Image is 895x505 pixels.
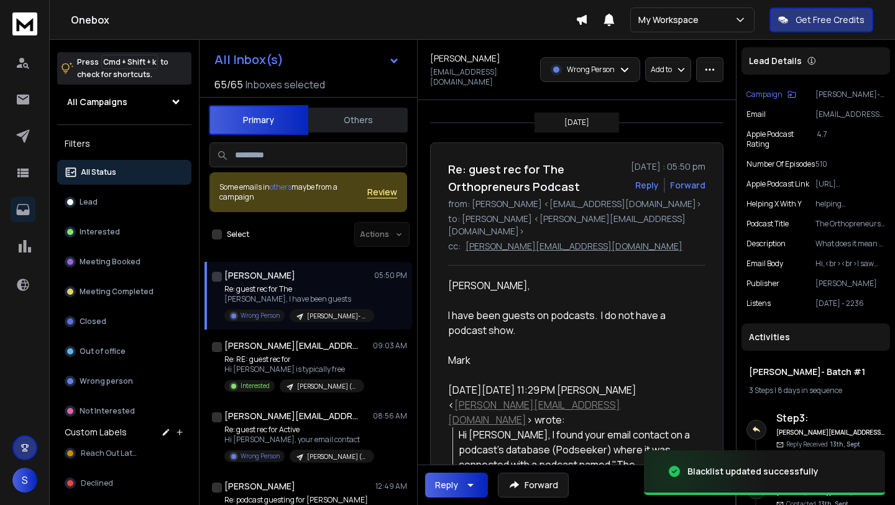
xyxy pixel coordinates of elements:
[815,299,885,308] p: [DATE] - 2236
[746,279,779,289] p: Publisher
[448,240,461,253] p: cc:
[80,257,140,267] p: Meeting Booked
[71,12,576,27] h1: Onebox
[448,398,620,427] a: [PERSON_NAME][EMAIL_ADDRESS][DOMAIN_NAME]
[224,410,361,422] h1: [PERSON_NAME][EMAIL_ADDRESS][DOMAIN_NAME]
[57,309,191,334] button: Closed
[448,278,695,368] div: [PERSON_NAME],
[746,90,783,100] p: Campaign
[815,109,885,119] p: [EMAIL_ADDRESS][DOMAIN_NAME]
[241,381,270,391] p: Interested
[815,90,885,100] p: [PERSON_NAME]- Batch #1
[224,364,364,374] p: Hi [PERSON_NAME] is typically free
[796,14,865,26] p: Get Free Credits
[57,279,191,304] button: Meeting Completed
[815,159,885,169] p: 510
[80,227,120,237] p: Interested
[746,109,766,119] p: Email
[67,96,127,108] h1: All Campaigns
[209,105,308,135] button: Primary
[746,129,817,149] p: Apple Podcast Rating
[430,52,500,65] h1: [PERSON_NAME]
[746,299,771,308] p: Listens
[815,179,885,189] p: [URL][DOMAIN_NAME][PERSON_NAME]
[367,186,397,198] button: Review
[57,135,191,152] h3: Filters
[57,160,191,185] button: All Status
[448,160,623,195] h1: Re: guest rec for The Orthopreneurs Podcast
[373,341,407,351] p: 09:03 AM
[12,12,37,35] img: logo
[776,428,885,437] h6: [PERSON_NAME][EMAIL_ADDRESS][DOMAIN_NAME]
[448,198,705,210] p: from: [PERSON_NAME] <[EMAIL_ADDRESS][DOMAIN_NAME]>
[815,259,885,269] p: Hi,<br><br>I saw your podcast is all about helping orthodontists build effective, lower-stress pr...
[741,323,890,351] div: Activities
[214,77,243,92] span: 65 / 65
[204,47,410,72] button: All Inbox(s)
[219,182,367,202] div: Some emails in maybe from a campaign
[635,179,659,192] button: Reply
[224,269,295,282] h1: [PERSON_NAME]
[769,7,873,32] button: Get Free Credits
[80,197,98,207] p: Lead
[224,354,364,364] p: Re: RE: guest rec for
[307,452,367,461] p: [PERSON_NAME] (menopause)- Batch #1
[687,465,819,478] div: Blacklist updated successfully
[448,353,695,368] div: Mark
[746,239,786,249] p: Description
[270,182,291,192] span: others
[101,55,158,69] span: Cmd + Shift + k
[214,53,283,66] h1: All Inbox(s)
[224,340,361,352] h1: [PERSON_NAME][EMAIL_ADDRESS][DOMAIN_NAME]
[651,65,672,75] p: Add to
[80,376,133,386] p: Wrong person
[670,179,705,192] div: Forward
[297,382,357,391] p: [PERSON_NAME] (Fashion) (batch #1)
[308,106,408,134] button: Others
[241,311,280,320] p: Wrong Person
[373,411,407,421] p: 08:56 AM
[81,167,116,177] p: All Status
[459,427,695,487] div: Hi [PERSON_NAME], I found your email contact on a podcast's database (Podseeker) where it was con...
[778,385,842,396] span: 8 days in sequence
[57,190,191,215] button: Lead
[749,385,773,396] span: 3 Steps
[80,406,135,416] p: Not Interested
[425,473,488,498] button: Reply
[815,239,885,249] p: What does it mean to become an Orthopreneur? Hi there! My name is [PERSON_NAME] and I believe tha...
[307,312,367,321] p: [PERSON_NAME]- Batch #1
[224,495,371,505] p: Re: podcast guesting for [PERSON_NAME]
[227,229,249,239] label: Select
[12,468,37,493] button: S
[224,480,295,493] h1: [PERSON_NAME]
[448,213,705,238] p: to: [PERSON_NAME] <[PERSON_NAME][EMAIL_ADDRESS][DOMAIN_NAME]>
[786,440,860,449] p: Reply Received
[241,452,280,461] p: Wrong Person
[224,425,374,435] p: Re: guest rec for Active
[57,90,191,114] button: All Campaigns
[57,249,191,274] button: Meeting Booked
[448,382,695,427] div: [DATE][DATE] 11:29 PM [PERSON_NAME] < > wrote:
[746,219,789,229] p: Podcast Title
[57,399,191,424] button: Not Interested
[57,220,191,244] button: Interested
[65,426,127,438] h3: Custom Labels
[746,259,783,269] p: Email Body
[224,294,374,304] p: [PERSON_NAME], I have been guests
[631,160,705,173] p: [DATE] : 05:50 pm
[81,478,113,488] span: Declined
[57,471,191,496] button: Declined
[564,118,589,127] p: [DATE]
[466,240,682,253] p: [PERSON_NAME][EMAIL_ADDRESS][DOMAIN_NAME]
[57,339,191,364] button: Out of office
[57,369,191,394] button: Wrong person
[746,90,796,100] button: Campaign
[815,279,885,289] p: [PERSON_NAME]
[638,14,704,26] p: My Workspace
[749,55,802,67] p: Lead Details
[430,67,533,87] p: [EMAIL_ADDRESS][DOMAIN_NAME]
[776,410,885,425] h6: Step 3 :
